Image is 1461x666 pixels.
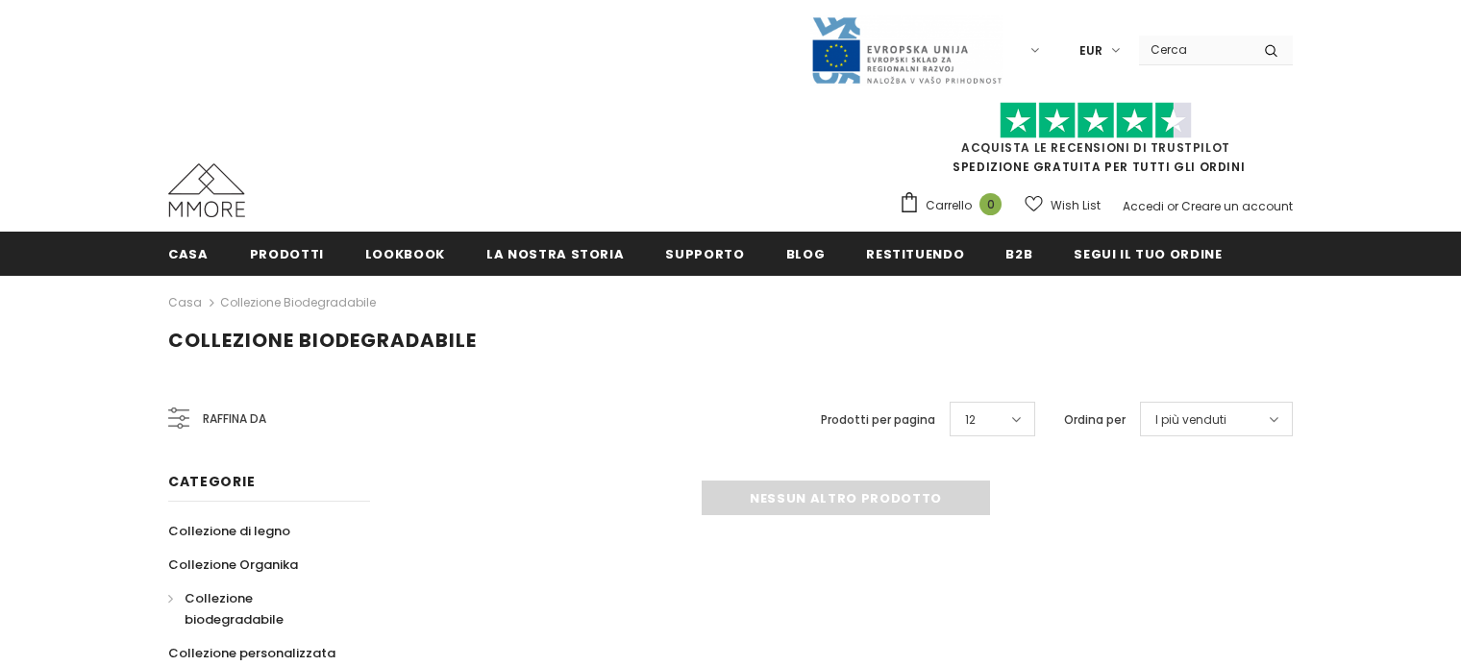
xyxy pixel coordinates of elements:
span: Restituendo [866,245,964,263]
a: Collezione di legno [168,514,290,548]
span: SPEDIZIONE GRATUITA PER TUTTI GLI ORDINI [899,111,1293,175]
a: Creare un account [1181,198,1293,214]
a: Collezione biodegradabile [220,294,376,310]
span: or [1167,198,1178,214]
img: Javni Razpis [810,15,1003,86]
span: Casa [168,245,209,263]
a: Carrello 0 [899,191,1011,220]
a: Collezione biodegradabile [168,581,349,636]
span: Collezione Organika [168,555,298,574]
a: Blog [786,232,826,275]
span: supporto [665,245,744,263]
a: Lookbook [365,232,445,275]
span: Collezione biodegradabile [185,589,284,629]
a: Acquista le recensioni di TrustPilot [961,139,1230,156]
img: Casi MMORE [168,163,245,217]
a: Casa [168,291,202,314]
label: Prodotti per pagina [821,410,935,430]
span: La nostra storia [486,245,624,263]
span: I più venduti [1155,410,1226,430]
a: Collezione Organika [168,548,298,581]
span: B2B [1005,245,1032,263]
a: Segui il tuo ordine [1074,232,1222,275]
span: Prodotti [250,245,324,263]
span: Lookbook [365,245,445,263]
span: Categorie [168,472,255,491]
span: Collezione personalizzata [168,644,335,662]
a: Wish List [1025,188,1101,222]
span: Blog [786,245,826,263]
label: Ordina per [1064,410,1126,430]
span: Wish List [1051,196,1101,215]
span: Collezione biodegradabile [168,327,477,354]
a: Javni Razpis [810,41,1003,58]
span: Raffina da [203,408,266,430]
span: Segui il tuo ordine [1074,245,1222,263]
span: Collezione di legno [168,522,290,540]
a: Accedi [1123,198,1164,214]
input: Search Site [1139,36,1250,63]
a: supporto [665,232,744,275]
span: 12 [965,410,976,430]
img: Fidati di Pilot Stars [1000,102,1192,139]
a: Casa [168,232,209,275]
a: Prodotti [250,232,324,275]
a: La nostra storia [486,232,624,275]
span: EUR [1079,41,1102,61]
a: B2B [1005,232,1032,275]
span: 0 [979,193,1002,215]
a: Restituendo [866,232,964,275]
span: Carrello [926,196,972,215]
